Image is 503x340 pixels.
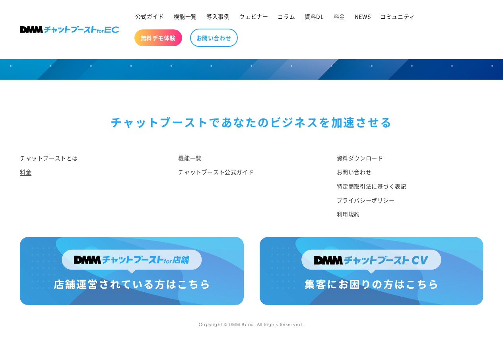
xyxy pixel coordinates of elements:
[239,13,268,20] span: ウェビナー
[20,165,31,179] a: 料金
[169,8,202,25] a: 機能一覧
[202,8,234,25] a: 導入事例
[141,34,176,41] span: 無料デモ体験
[300,8,328,25] a: 資料DL
[380,13,415,20] span: コミュニティ
[329,8,350,25] a: 料金
[20,153,78,165] a: チャットブーストとは
[134,29,182,46] a: 無料デモ体験
[130,8,169,25] a: 公式ガイド
[234,8,273,25] a: ウェビナー
[199,321,304,327] small: Copyright © DMM Boost All Rights Reserved.
[337,153,383,165] a: 資料ダウンロード
[334,13,345,20] span: 料金
[337,193,395,207] a: プライバシーポリシー
[337,165,372,179] a: お問い合わせ
[190,29,238,47] a: お問い合わせ
[135,13,164,20] span: 公式ガイド
[196,34,231,41] span: お問い合わせ
[350,8,375,25] a: NEWS
[273,8,300,25] a: コラム
[20,26,119,33] img: 株式会社DMM Boost
[337,179,406,193] a: 特定商取引法に基づく表記
[178,153,201,165] a: 機能一覧
[20,237,244,305] img: 店舗運営されている方はこちら
[178,165,254,179] a: チャットブースト公式ガイド
[174,13,197,20] span: 機能一覧
[305,13,324,20] span: 資料DL
[355,13,371,20] span: NEWS
[20,112,483,132] div: チャットブーストで あなたのビジネスを加速させる
[206,13,229,20] span: 導入事例
[375,8,420,25] a: コミュニティ
[260,237,484,305] img: 集客にお困りの方はこちら
[278,13,295,20] span: コラム
[337,207,360,221] a: 利用規約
